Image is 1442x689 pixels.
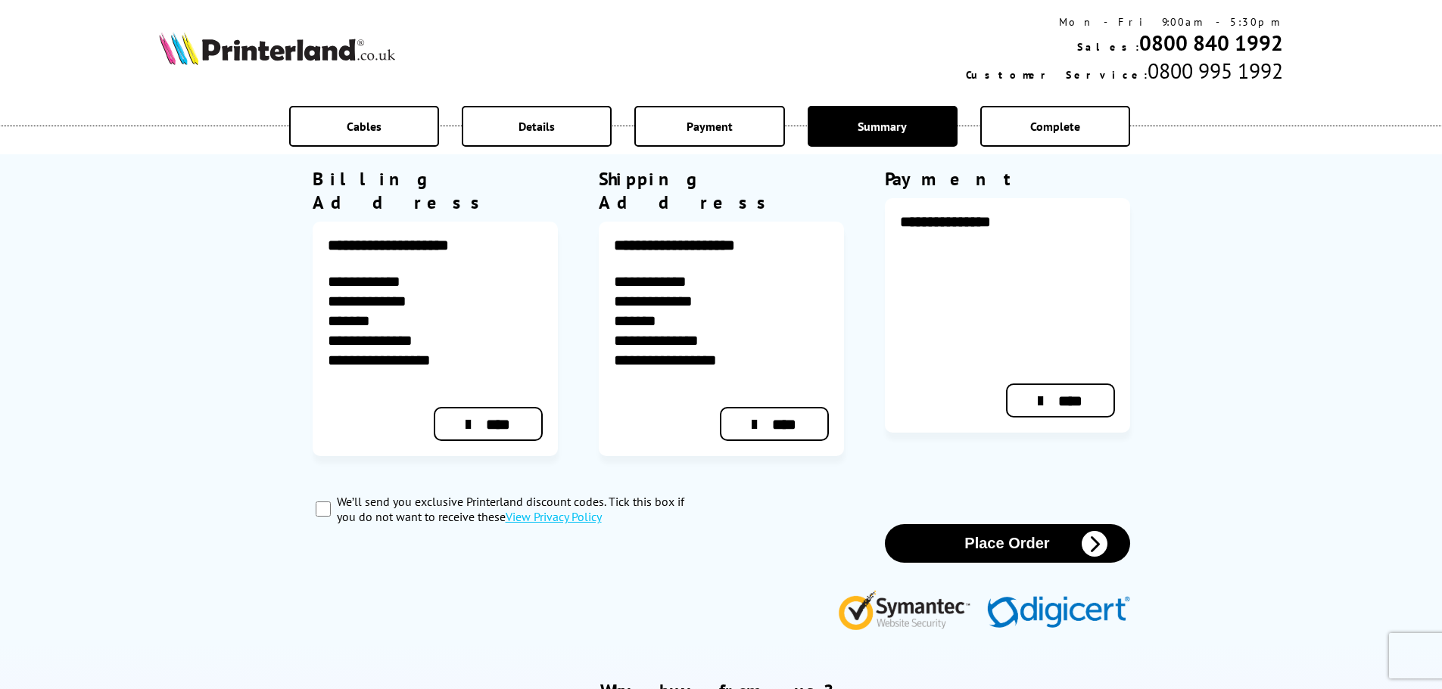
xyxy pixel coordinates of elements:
div: Payment [885,167,1130,191]
img: Digicert [987,596,1130,630]
span: Cables [347,119,382,134]
span: Customer Service: [966,68,1148,82]
label: We’ll send you exclusive Printerland discount codes. Tick this box if you do not want to receive ... [337,494,705,524]
img: Symantec Website Security [838,587,981,630]
span: Payment [687,119,733,134]
span: Summary [858,119,907,134]
a: modal_privacy [506,509,602,524]
div: Mon - Fri 9:00am - 5:30pm [966,15,1283,29]
span: 0800 995 1992 [1148,57,1283,85]
button: Place Order [885,524,1130,563]
a: 0800 840 1992 [1139,29,1283,57]
img: Printerland Logo [159,32,395,65]
span: Complete [1030,119,1080,134]
div: Billing Address [313,167,558,214]
div: Shipping Address [599,167,844,214]
span: Sales: [1077,40,1139,54]
span: Details [519,119,555,134]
